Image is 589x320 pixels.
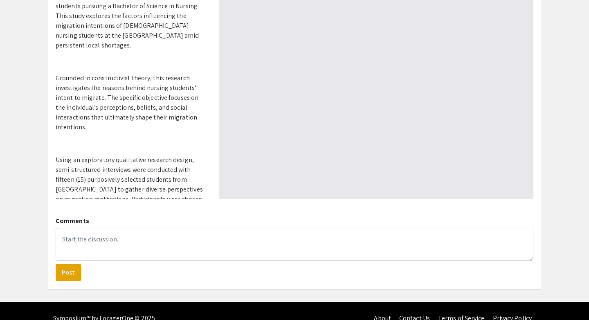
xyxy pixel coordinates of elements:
[56,73,207,132] p: Grounded in constructivist theory, this research investigates the reasons behind nursing students...
[56,155,207,253] p: Using an exploratory qualitative research design, semi-structured interviews were conducted with ...
[6,188,142,314] iframe: Chat
[56,217,533,225] h2: Comments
